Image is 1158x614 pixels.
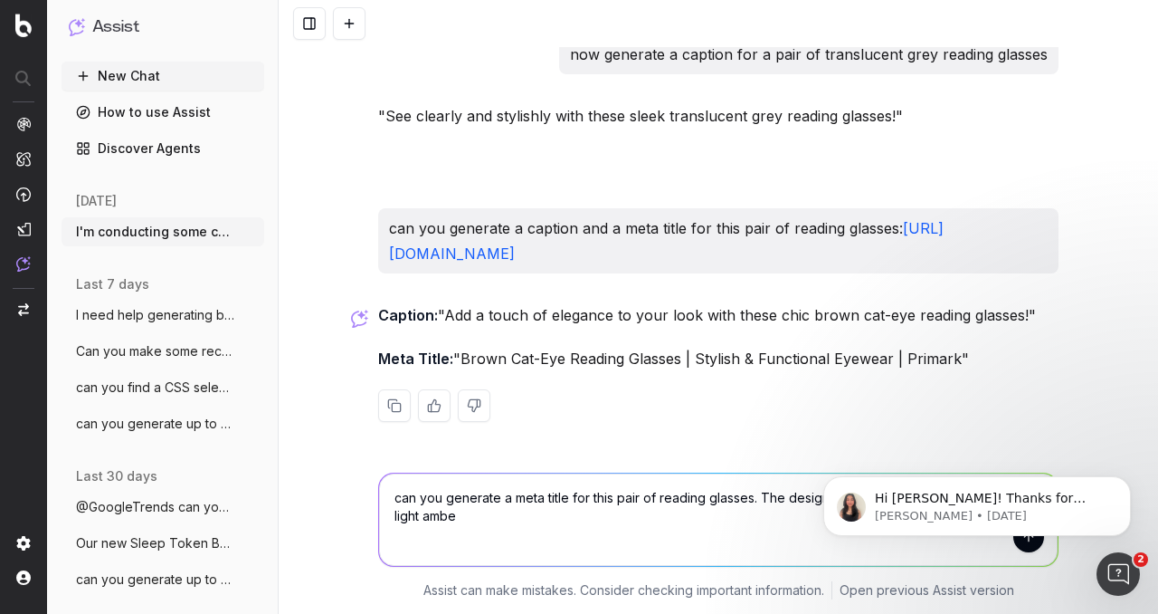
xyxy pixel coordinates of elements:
[389,216,1048,266] p: can you generate a caption and a meta title for this pair of reading glasses:
[76,534,235,552] span: Our new Sleep Token Band Tshirts are a m
[62,301,264,330] button: I need help generating blog ideas for ac
[92,14,139,40] h1: Assist
[69,18,85,35] img: Assist
[76,467,157,485] span: last 30 days
[16,151,31,167] img: Intelligence
[16,117,31,131] img: Analytics
[16,571,31,585] img: My account
[62,134,264,163] a: Discover Agents
[570,42,1048,67] p: now generate a caption for a pair of translucent grey reading glasses
[378,103,1058,129] p: "See clearly and stylishly with these sleek translucent grey reading glasses!"
[62,409,264,438] button: can you generate up to 3 meta titles for
[378,350,453,368] strong: Meta Title:
[76,306,235,324] span: I need help generating blog ideas for ac
[1134,552,1148,567] span: 2
[378,306,438,324] strong: Caption:
[62,337,264,366] button: Can you make some recommendations on how
[76,192,117,210] span: [DATE]
[62,62,264,91] button: New Chat
[62,529,264,558] button: Our new Sleep Token Band Tshirts are a m
[16,536,31,551] img: Setting
[62,98,264,127] a: How to use Assist
[76,571,235,589] span: can you generate up to 2 meta descriptio
[16,187,31,202] img: Activation
[76,223,235,241] span: I'm conducting some competitor research
[378,302,1058,328] p: "Add a touch of elegance to your look with these chic brown cat-eye reading glasses!"
[379,474,1058,566] textarea: can you generate a meta title for this pair of reading glasses. The design is tortoiseshell with ...
[76,415,235,433] span: can you generate up to 3 meta titles for
[62,217,264,246] button: I'm conducting some competitor research
[796,438,1158,565] iframe: Intercom notifications message
[69,14,257,40] button: Assist
[16,222,31,236] img: Studio
[76,379,235,397] span: can you find a CSS selector that will ex
[423,581,824,600] p: Assist can make mistakes. Consider checking important information.
[76,275,149,293] span: last 7 days
[16,256,31,272] img: Assist
[62,565,264,594] button: can you generate up to 2 meta descriptio
[62,493,264,522] button: @GoogleTrends can you analyse google tre
[62,373,264,402] button: can you find a CSS selector that will ex
[18,303,29,316] img: Switch project
[378,346,1058,371] p: "Brown Cat-Eye Reading Glasses | Stylish & Functional Eyewear | Primark"
[1096,552,1140,596] iframe: Intercom live chat
[840,581,1014,600] a: Open previous Assist version
[76,342,235,360] span: Can you make some recommendations on how
[76,498,235,516] span: @GoogleTrends can you analyse google tre
[15,14,32,37] img: Botify logo
[351,310,368,328] img: Botify assist logo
